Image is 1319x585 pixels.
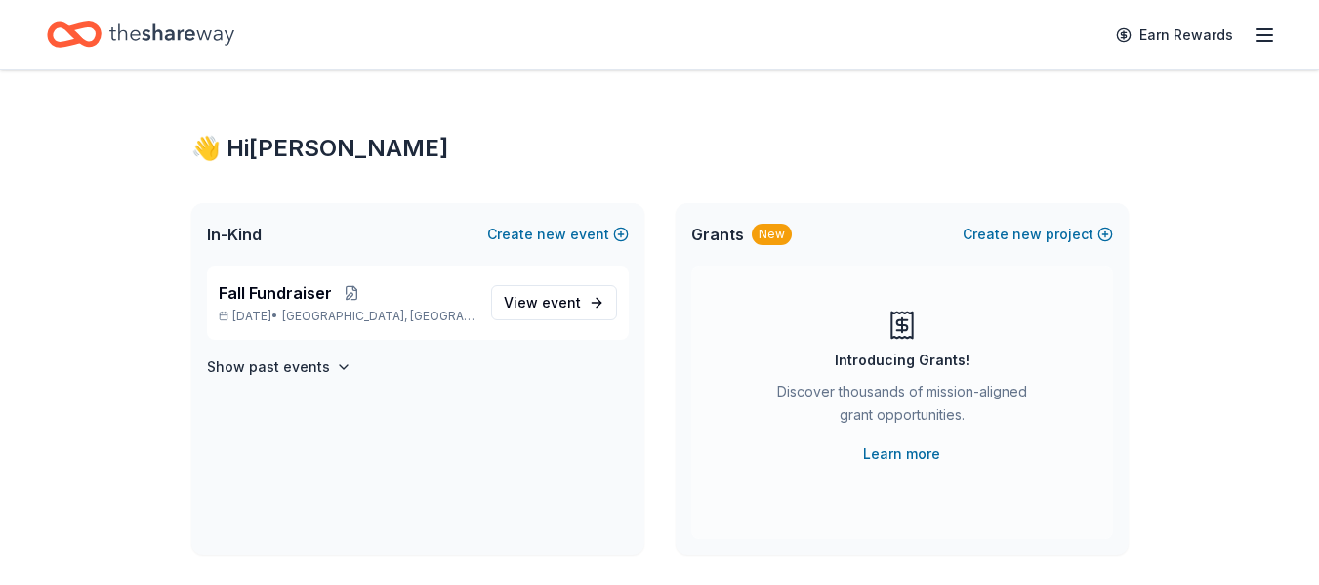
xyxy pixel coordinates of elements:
[752,224,792,245] div: New
[282,309,474,324] span: [GEOGRAPHIC_DATA], [GEOGRAPHIC_DATA]
[219,281,332,305] span: Fall Fundraiser
[219,309,475,324] p: [DATE] •
[207,355,351,379] button: Show past events
[537,223,566,246] span: new
[1104,18,1245,53] a: Earn Rewards
[691,223,744,246] span: Grants
[835,349,969,372] div: Introducing Grants!
[504,291,581,314] span: View
[47,12,234,58] a: Home
[207,355,330,379] h4: Show past events
[1012,223,1042,246] span: new
[207,223,262,246] span: In-Kind
[963,223,1113,246] button: Createnewproject
[769,380,1035,435] div: Discover thousands of mission-aligned grant opportunities.
[487,223,629,246] button: Createnewevent
[542,294,581,311] span: event
[491,285,617,320] a: View event
[191,133,1129,164] div: 👋 Hi [PERSON_NAME]
[863,442,940,466] a: Learn more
